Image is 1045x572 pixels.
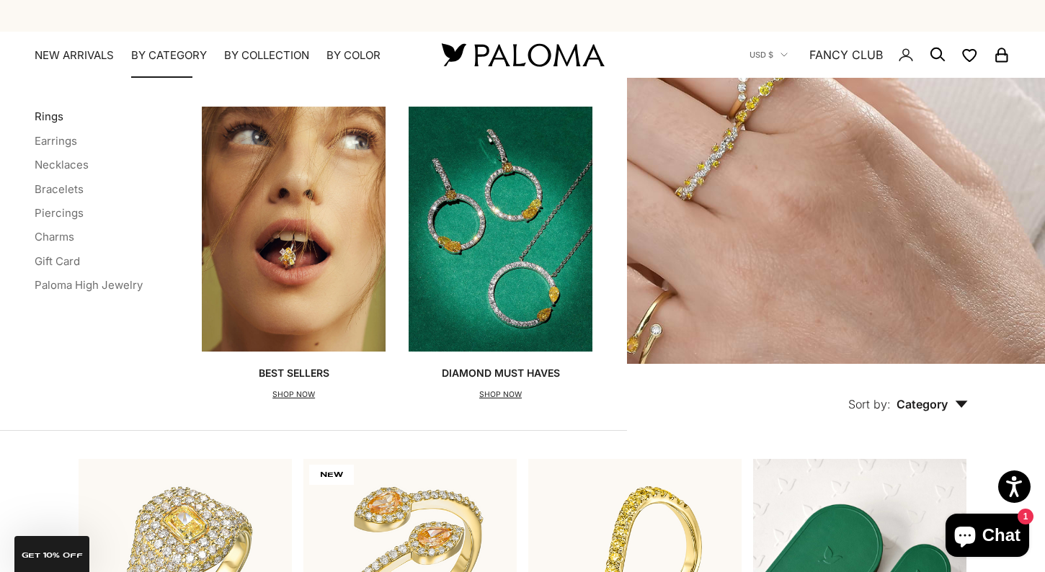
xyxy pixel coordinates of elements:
p: Diamond Must Haves [442,366,560,380]
summary: By Category [131,48,207,63]
span: Sort by: [848,397,891,411]
p: Best Sellers [259,366,329,380]
a: Piercings [35,206,84,220]
a: Charms [35,230,74,243]
a: Necklaces [35,158,89,171]
nav: Secondary navigation [750,32,1010,78]
a: Paloma High Jewelry [35,278,143,292]
p: SHOP NOW [442,388,560,402]
span: GET 10% Off [22,552,83,559]
nav: Primary navigation [35,48,407,63]
button: USD $ [750,48,788,61]
p: SHOP NOW [259,388,329,402]
button: Sort by: Category [815,364,1001,424]
span: Category [897,397,968,411]
a: Gift Card [35,254,80,268]
a: FANCY CLUB [809,45,883,64]
summary: By Color [326,48,381,63]
span: USD $ [750,48,773,61]
a: Bracelets [35,182,84,196]
a: Best SellersSHOP NOW [202,107,386,401]
a: NEW ARRIVALS [35,48,114,63]
summary: By Collection [224,48,309,63]
a: Earrings [35,134,77,148]
a: Diamond Must HavesSHOP NOW [409,107,592,401]
span: NEW [309,465,354,485]
div: GET 10% Off [14,536,89,572]
inbox-online-store-chat: Shopify online store chat [941,514,1033,560]
a: Rings [35,110,63,123]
